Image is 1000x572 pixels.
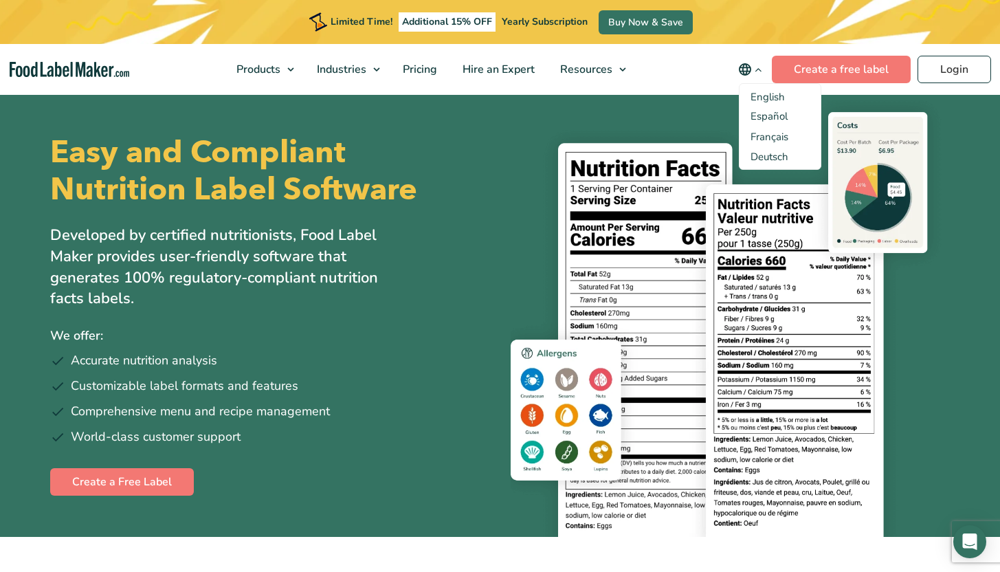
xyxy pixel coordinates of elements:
[772,56,911,83] a: Create a free label
[751,89,810,164] aside: Language selected: English
[450,44,544,95] a: Hire an Expert
[50,225,408,309] p: Developed by certified nutritionists, Food Label Maker provides user-friendly software that gener...
[390,44,447,95] a: Pricing
[71,351,217,370] span: Accurate nutrition analysis
[224,44,301,95] a: Products
[331,15,392,28] span: Limited Time!
[548,44,633,95] a: Resources
[556,62,614,77] span: Resources
[71,377,298,395] span: Customizable label formats and features
[313,62,368,77] span: Industries
[751,130,788,144] a: Language switcher : French
[751,150,788,164] a: Language switcher : German
[502,15,588,28] span: Yearly Subscription
[304,44,387,95] a: Industries
[918,56,991,83] a: Login
[71,428,241,446] span: World-class customer support
[50,468,194,496] a: Create a Free Label
[953,525,986,558] div: Open Intercom Messenger
[50,326,490,346] p: We offer:
[458,62,536,77] span: Hire an Expert
[50,134,489,208] h1: Easy and Compliant Nutrition Label Software
[599,10,693,34] a: Buy Now & Save
[751,109,788,123] a: Language switcher : Spanish
[71,402,330,421] span: Comprehensive menu and recipe management
[399,62,438,77] span: Pricing
[751,90,785,104] span: English
[399,12,496,32] span: Additional 15% OFF
[232,62,282,77] span: Products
